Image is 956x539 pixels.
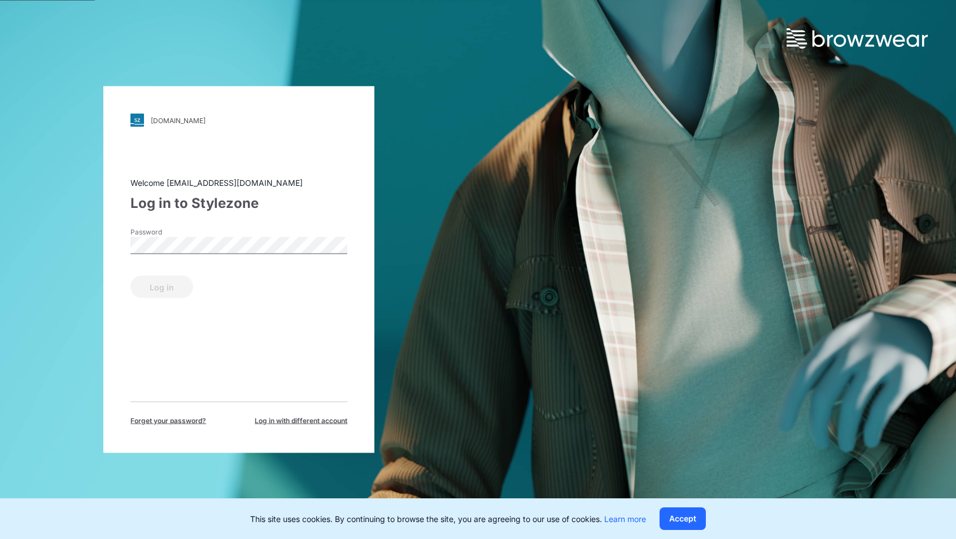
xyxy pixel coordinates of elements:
[250,513,646,525] p: This site uses cookies. By continuing to browse the site, you are agreeing to our use of cookies.
[255,416,347,426] span: Log in with different account
[604,514,646,524] a: Learn more
[130,114,144,127] img: svg+xml;base64,PHN2ZyB3aWR0aD0iMjgiIGhlaWdodD0iMjgiIHZpZXdCb3g9IjAgMCAyOCAyOCIgZmlsbD0ibm9uZSIgeG...
[130,177,347,189] div: Welcome [EMAIL_ADDRESS][DOMAIN_NAME]
[130,416,206,426] span: Forget your password?
[130,193,347,214] div: Log in to Stylezone
[151,116,206,124] div: [DOMAIN_NAME]
[660,507,706,530] button: Accept
[130,227,209,237] label: Password
[130,114,347,127] a: [DOMAIN_NAME]
[787,28,928,49] img: browzwear-logo.73288ffb.svg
